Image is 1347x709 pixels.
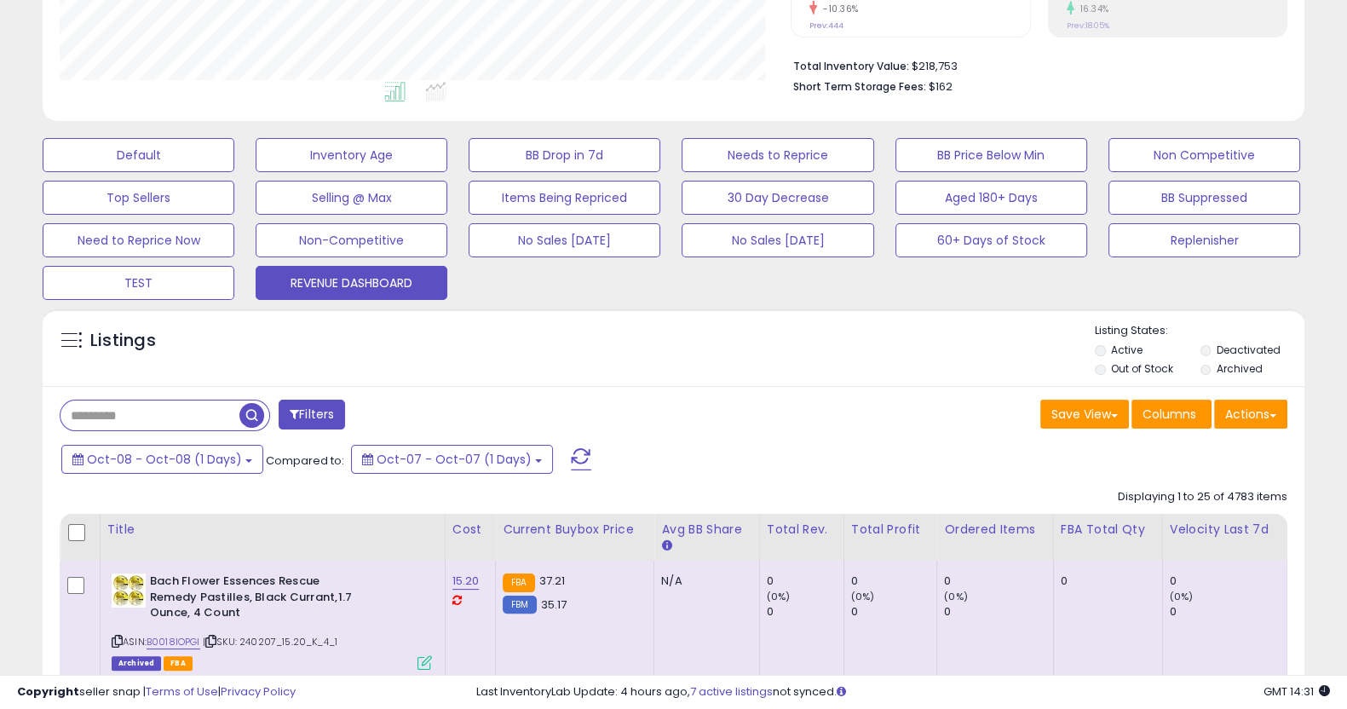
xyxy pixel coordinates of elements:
button: Filters [279,400,345,429]
div: Cost [452,521,489,539]
small: Avg BB Share. [661,539,671,554]
span: Compared to: [266,452,344,469]
a: Privacy Policy [221,683,296,700]
div: 0 [1170,574,1287,589]
div: 0 [1170,604,1287,620]
button: 30 Day Decrease [682,181,873,215]
button: Aged 180+ Days [895,181,1087,215]
b: Short Term Storage Fees: [793,79,926,94]
span: FBA [164,656,193,671]
a: Terms of Use [146,683,218,700]
div: FBA Total Qty [1061,521,1155,539]
b: Bach Flower Essences Rescue Remedy Pastilles, Black Currant,1.7 Ounce, 4 Count [150,574,357,625]
div: Title [107,521,438,539]
div: Last InventoryLab Update: 4 hours ago, not synced. [476,684,1330,700]
div: 0 [944,574,1053,589]
div: 0 [767,604,843,620]
label: Out of Stock [1111,361,1173,376]
button: Inventory Age [256,138,447,172]
button: BB Drop in 7d [469,138,660,172]
small: FBM [503,596,536,614]
button: REVENUE DASHBOARD [256,266,447,300]
button: Replenisher [1108,223,1300,257]
p: Listing States: [1095,323,1304,339]
small: (0%) [767,590,791,603]
span: | SKU: 240207_15.20_K_4_1 [203,635,337,648]
button: Needs to Reprice [682,138,873,172]
div: Current Buybox Price [503,521,647,539]
button: Oct-08 - Oct-08 (1 Days) [61,445,263,474]
h5: Listings [90,329,156,353]
strong: Copyright [17,683,79,700]
button: BB Price Below Min [895,138,1087,172]
li: $218,753 [793,55,1275,75]
label: Active [1111,343,1143,357]
span: Oct-07 - Oct-07 (1 Days) [377,451,532,468]
img: 51Lw0recp-L._SL40_.jpg [112,574,146,608]
span: 35.17 [541,597,567,613]
button: TEST [43,266,234,300]
span: Listings that have been deleted from Seller Central [112,656,161,671]
div: Velocity Last 7d [1170,521,1280,539]
button: Items Being Repriced [469,181,660,215]
button: 60+ Days of Stock [895,223,1087,257]
button: Oct-07 - Oct-07 (1 Days) [351,445,553,474]
label: Deactivated [1216,343,1280,357]
button: Default [43,138,234,172]
button: Need to Reprice Now [43,223,234,257]
small: Prev: 18.05% [1067,20,1109,31]
div: Displaying 1 to 25 of 4783 items [1118,489,1287,505]
span: 2025-10-9 14:31 GMT [1264,683,1330,700]
small: Prev: 444 [809,20,843,31]
small: 16.34% [1074,3,1109,15]
button: Save View [1040,400,1129,429]
button: Actions [1214,400,1287,429]
button: Columns [1131,400,1212,429]
div: Avg BB Share [661,521,751,539]
small: -10.36% [817,3,859,15]
button: BB Suppressed [1108,181,1300,215]
span: Columns [1143,406,1196,423]
a: B0018IOPGI [147,635,200,649]
a: 15.20 [452,573,480,590]
button: No Sales [DATE] [682,223,873,257]
div: 0 [851,574,936,589]
button: Non-Competitive [256,223,447,257]
b: Total Inventory Value: [793,59,909,73]
div: Ordered Items [944,521,1046,539]
div: 0 [767,574,843,589]
span: 37.21 [539,573,566,589]
label: Archived [1216,361,1262,376]
div: 0 [1061,574,1149,589]
span: Oct-08 - Oct-08 (1 Days) [87,451,242,468]
button: Selling @ Max [256,181,447,215]
small: FBA [503,574,534,592]
button: No Sales [DATE] [469,223,660,257]
div: 0 [944,604,1053,620]
div: N/A [661,574,745,589]
div: 0 [851,604,936,620]
div: Total Rev. [767,521,837,539]
div: Total Profit [851,521,930,539]
span: $162 [929,78,953,95]
a: 7 active listings [690,683,773,700]
small: (0%) [1170,590,1194,603]
button: Non Competitive [1108,138,1300,172]
div: seller snap | | [17,684,296,700]
small: (0%) [851,590,875,603]
small: (0%) [944,590,968,603]
button: Top Sellers [43,181,234,215]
